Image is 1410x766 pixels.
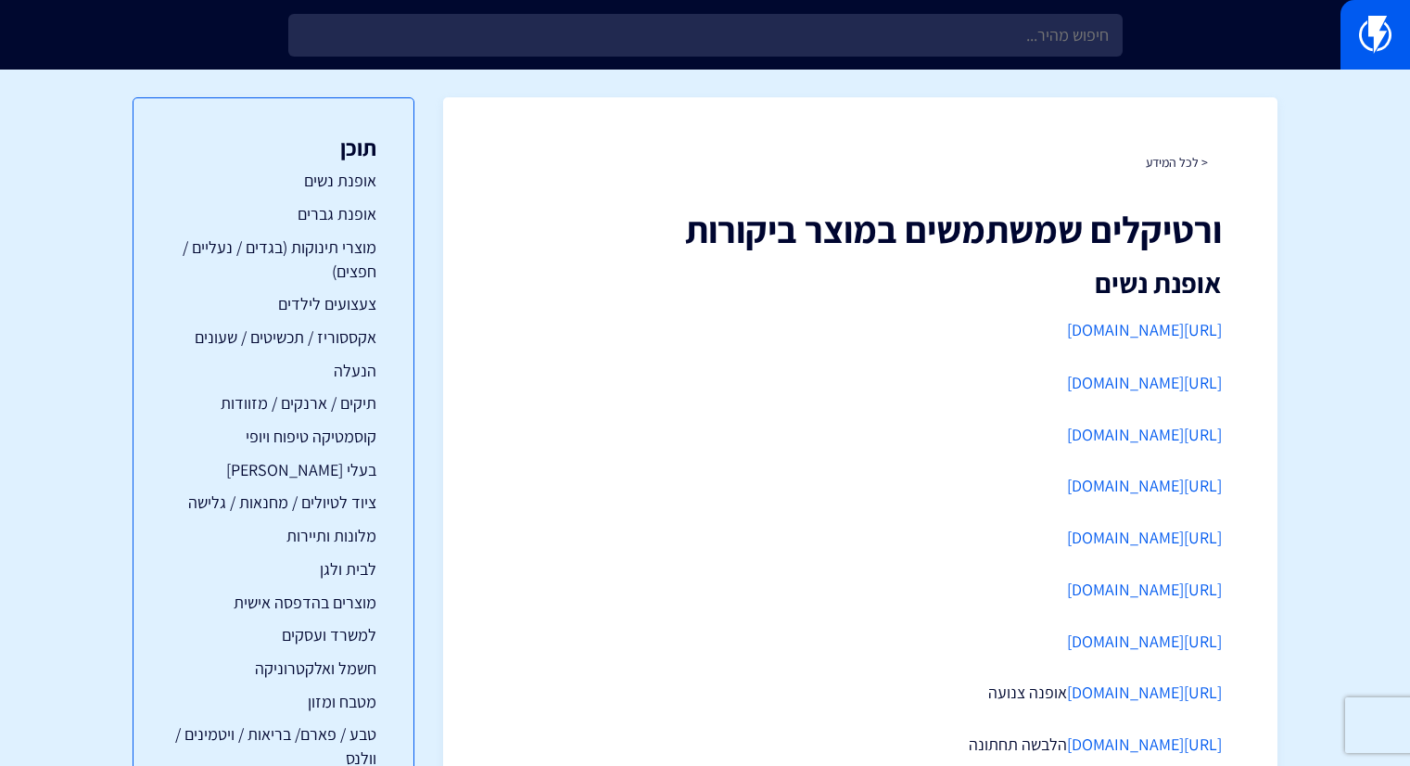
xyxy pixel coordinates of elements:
a: [URL][DOMAIN_NAME] [1067,631,1222,652]
a: אופנת גברים [171,202,376,226]
a: חשמל ואלקטרוניקה [171,657,376,681]
a: [URL][DOMAIN_NAME] [1067,319,1222,340]
a: מוצרים בהדפסה אישית [171,591,376,615]
a: בעלי [PERSON_NAME] [171,458,376,482]
p: אופנה צנועה [499,681,1222,705]
a: קוסמטיקה טיפוח ויופי [171,425,376,449]
input: חיפוש מהיר... [288,14,1123,57]
a: [URL][DOMAIN_NAME] [1067,682,1222,703]
a: ציוד לטיולים / מחנאות / גלישה [171,491,376,515]
a: [URL][DOMAIN_NAME] [1067,527,1222,548]
p: הלבשה תחתונה [499,733,1222,757]
a: לבית ולגן [171,557,376,581]
a: [URL][DOMAIN_NAME] [1067,734,1222,755]
a: הנעלה [171,359,376,383]
h2: אופנת נשים [499,268,1222,299]
h1: ורטיקלים שמשתמשים במוצר ביקורות [499,209,1222,249]
a: אקססוריז / תכשיטים / שעונים [171,326,376,350]
a: [URL][DOMAIN_NAME] [1067,372,1222,393]
a: < לכל המידע [1146,154,1208,171]
a: [URL][DOMAIN_NAME] [1067,424,1222,445]
a: תיקים / ארנקים / מזוודות [171,391,376,415]
a: מטבח ומזון [171,690,376,714]
a: למשרד ועסקים [171,623,376,647]
a: מוצרי תינוקות (בגדים / נעליים / חפצים) [171,236,376,283]
a: אופנת נשים [171,169,376,193]
h3: תוכן [171,135,376,160]
a: מלונות ותיירות [171,524,376,548]
a: צעצועים לילדים [171,292,376,316]
a: [URL][DOMAIN_NAME] [1067,579,1222,600]
a: [URL][DOMAIN_NAME] [1067,475,1222,496]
